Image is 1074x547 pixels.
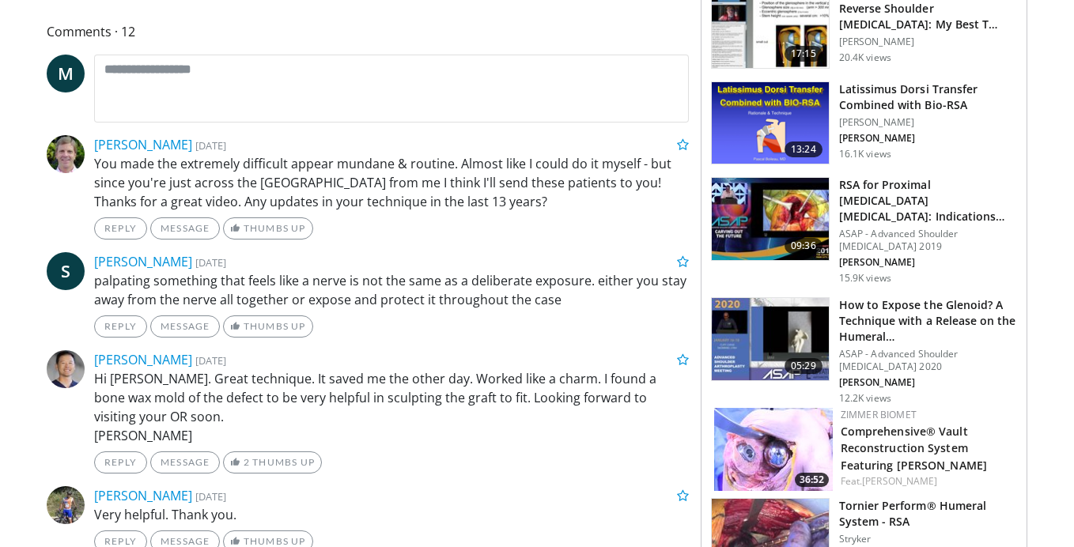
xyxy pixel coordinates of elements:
img: Avatar [47,350,85,388]
a: S [47,252,85,290]
p: 12.2K views [839,392,891,405]
small: [DATE] [195,255,226,270]
img: fd1533a9-711d-4dad-8282-972a970ce71c.150x105_q85_crop-smart_upscale.jpg [714,408,833,491]
img: 53f6b3b0-db1e-40d0-a70b-6c1023c58e52.150x105_q85_crop-smart_upscale.jpg [712,178,829,260]
a: 2 Thumbs Up [223,451,322,473]
a: [PERSON_NAME] [94,351,192,368]
div: Feat. [841,474,1014,489]
p: 20.4K views [839,51,891,64]
p: You made the extremely difficult appear mundane & routine. Almost like I could do it myself - but... [94,154,689,211]
a: Comprehensive® Vault Reconstruction System Featuring [PERSON_NAME] [841,424,987,472]
p: [PERSON_NAME] [839,116,1017,129]
img: 56a87972-5145-49b8-a6bd-8880e961a6a7.150x105_q85_crop-smart_upscale.jpg [712,298,829,380]
p: 15.9K views [839,272,891,285]
a: [PERSON_NAME] [94,253,192,270]
small: [DATE] [195,353,226,368]
a: Reply [94,451,147,473]
p: Hi [PERSON_NAME]. Great technique. It saved me the other day. Worked like a charm. I found a bone... [94,369,689,445]
p: ASAP - Advanced Shoulder [MEDICAL_DATA] 2019 [839,228,1017,253]
a: Message [150,217,220,240]
a: M [47,55,85,92]
span: 36:52 [795,473,829,487]
a: Message [150,315,220,338]
img: Avatar [47,486,85,524]
span: 2 [244,456,250,468]
h3: Tornier Perform® Humeral System - RSA [839,498,1017,530]
a: Thumbs Up [223,217,312,240]
a: Message [150,451,220,473]
p: palpating something that feels like a nerve is not the same as a deliberate exposure. either you ... [94,271,689,309]
p: [PERSON_NAME] [839,256,1017,269]
p: ASAP - Advanced Shoulder [MEDICAL_DATA] 2020 [839,348,1017,373]
h3: RSA for Proximal [MEDICAL_DATA] [MEDICAL_DATA]: Indications and Tips for Maximiz… [839,177,1017,224]
small: [DATE] [195,138,226,153]
p: 16.1K views [839,148,891,160]
small: [DATE] [195,489,226,504]
a: 05:29 How to Expose the Glenoid? A Technique with a Release on the Humeral… ASAP - Advanced Shoul... [711,297,1017,405]
p: [PERSON_NAME] [839,132,1017,145]
p: Very helpful. Thank you. [94,505,689,524]
p: [PERSON_NAME] [839,36,1017,48]
a: Thumbs Up [223,315,312,338]
a: [PERSON_NAME] [94,136,192,153]
a: Reply [94,217,147,240]
a: [PERSON_NAME] [862,474,937,488]
img: 0e1bc6ad-fcf8-411c-9e25-b7d1f0109c17.png.150x105_q85_crop-smart_upscale.png [712,82,829,164]
p: [PERSON_NAME] [839,376,1017,389]
span: Comments 12 [47,21,689,42]
a: Zimmer Biomet [841,408,917,421]
img: Avatar [47,135,85,173]
h3: How to Expose the Glenoid? A Technique with a Release on the Humeral… [839,297,1017,345]
p: Stryker [839,533,1017,545]
a: 13:24 Latissimus Dorsi Transfer Combined with Bio-RSA [PERSON_NAME] [PERSON_NAME] 16.1K views [711,81,1017,165]
span: 05:29 [785,358,823,374]
span: 17:15 [785,46,823,62]
a: 09:36 RSA for Proximal [MEDICAL_DATA] [MEDICAL_DATA]: Indications and Tips for Maximiz… ASAP - Ad... [711,177,1017,285]
span: 09:36 [785,238,823,254]
span: 13:24 [785,141,823,157]
a: [PERSON_NAME] [94,487,192,504]
h3: Latissimus Dorsi Transfer Combined with Bio-RSA [839,81,1017,113]
a: Reply [94,315,147,338]
a: 36:52 [714,408,833,491]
